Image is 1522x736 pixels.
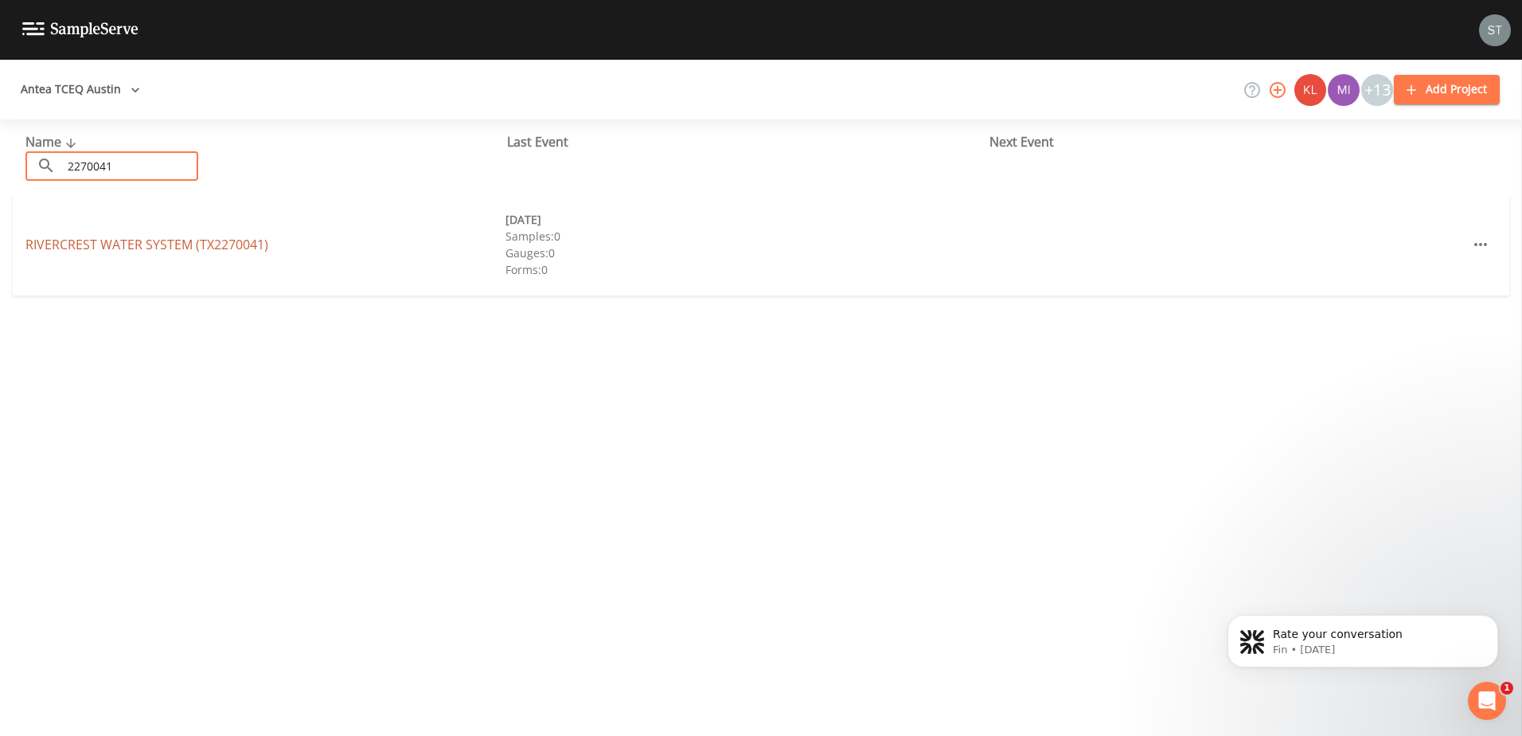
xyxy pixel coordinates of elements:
iframe: Intercom notifications message [1204,581,1522,693]
button: Antea TCEQ Austin [14,75,146,104]
iframe: Intercom live chat [1468,682,1506,720]
div: Gauges: 0 [505,245,985,261]
img: 9c4450d90d3b8045b2e5fa62e4f92659 [1294,74,1326,106]
div: +13 [1361,74,1393,106]
div: Forms: 0 [505,261,985,278]
img: a1ea4ff7c53760f38bef77ef7c6649bf [1328,74,1360,106]
div: Miriaha Caddie [1327,74,1360,106]
div: Last Event [507,132,989,151]
span: 1 [1501,682,1513,695]
img: 8315ae1e0460c39f28dd315f8b59d613 [1479,14,1511,46]
div: Kler Teran [1294,74,1327,106]
span: Name [25,133,80,151]
div: [DATE] [505,211,985,228]
a: RIVERCREST WATER SYSTEM (TX2270041) [25,236,268,253]
button: Add Project [1394,75,1500,104]
div: Next Event [989,132,1471,151]
img: logo [22,22,139,37]
input: Search Projects [62,151,198,181]
div: Samples: 0 [505,228,985,245]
